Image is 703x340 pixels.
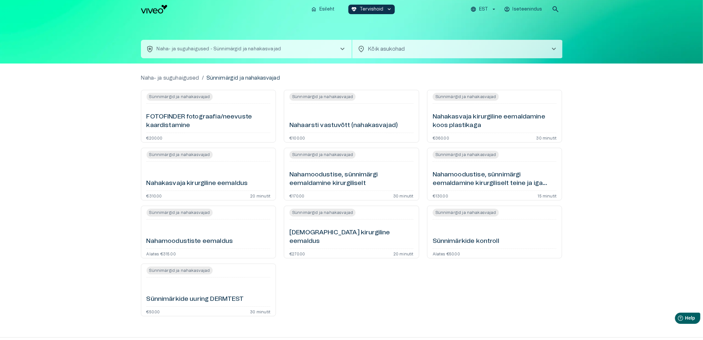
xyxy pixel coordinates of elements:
[147,113,271,130] h6: FOTOFINDER fotograafia/neevuste kaardistamine
[289,136,305,140] p: €100.00
[427,148,562,200] a: Open service booking details
[351,6,357,12] span: ecg_heart
[289,228,414,246] h6: [DEMOGRAPHIC_DATA] kirurgiline eemaldus
[146,45,154,53] span: health_and_safety
[147,136,163,140] p: €200.00
[538,194,557,197] p: 15 minutit
[147,151,213,159] span: Sünnimärgid ja nahakasvajad
[360,6,384,13] p: Tervishoid
[652,310,703,328] iframe: Help widget launcher
[503,5,544,14] button: Iseteenindus
[393,251,414,255] p: 20 minutit
[147,237,233,246] h6: Nahamoodustiste eemaldus
[368,45,539,53] p: Kõik asukohad
[386,6,392,12] span: keyboard_arrow_down
[289,151,356,159] span: Sünnimärgid ja nahakasvajad
[141,90,276,143] a: Open service booking details
[433,136,449,140] p: €360.00
[206,74,280,82] p: Sünnimärgid ja nahakasvajad
[202,74,204,82] p: /
[289,170,414,188] h6: Nahamoodustise, sünnimärgi eemaldamine kirurgiliselt
[311,6,317,12] span: home
[289,251,305,255] p: €270.00
[433,113,557,130] h6: Nahakasvaja kirurgiline eemaldamine koos plastikaga
[141,206,276,258] a: Open service booking details
[141,5,167,13] img: Viveo logo
[141,74,199,82] a: Naha- ja suguhaigused
[393,194,414,197] p: 30 minutit
[427,90,562,143] a: Open service booking details
[250,194,270,197] p: 20 minutit
[536,136,557,140] p: 30 minutit
[549,3,562,16] button: open search modal
[552,5,560,13] span: search
[250,309,270,313] p: 30 minutit
[147,309,160,313] p: €50.00
[427,206,562,258] a: Open service booking details
[433,151,499,159] span: Sünnimärgid ja nahakasvajad
[289,194,304,197] p: €170.00
[284,206,419,258] a: Open service booking details
[147,93,213,101] span: Sünnimärgid ja nahakasvajad
[470,5,498,14] button: EST
[433,209,499,217] span: Sünnimärgid ja nahakasvajad
[433,170,557,188] h6: Nahamoodustise, sünnimärgi eemaldamine kirurgiliselt teine ja iga järgnev
[147,295,244,304] h6: Sünnimärkide uuring DERMTEST
[433,237,499,246] h6: Sünnimärkide kontroll
[348,5,395,14] button: ecg_heartTervishoidkeyboard_arrow_down
[513,6,542,13] p: Iseteenindus
[308,5,338,14] button: homeEsileht
[550,45,558,53] span: chevron_right
[141,40,352,58] button: health_and_safetyNaha- ja suguhaigused - Sünnimärgid ja nahakasvajadchevron_right
[289,209,356,217] span: Sünnimärgid ja nahakasvajad
[289,93,356,101] span: Sünnimärgid ja nahakasvajad
[147,194,162,197] p: €310.00
[358,45,365,53] span: location_on
[141,264,276,316] a: Open service booking details
[433,194,448,197] p: €130.00
[157,46,281,53] p: Naha- ja suguhaigused - Sünnimärgid ja nahakasvajad
[284,148,419,200] a: Open service booking details
[289,121,398,130] h6: Nahaarsti vastuvõtt (nahakasvajad)
[147,251,176,255] p: Alates €315.00
[147,209,213,217] span: Sünnimärgid ja nahakasvajad
[319,6,335,13] p: Esileht
[433,251,460,255] p: Alates €50.00
[141,5,306,13] a: Navigate to homepage
[147,267,213,275] span: Sünnimärgid ja nahakasvajad
[479,6,488,13] p: EST
[141,148,276,200] a: Open service booking details
[338,45,346,53] span: chevron_right
[433,93,499,101] span: Sünnimärgid ja nahakasvajad
[147,179,248,188] h6: Nahakasvaja kirurgiline eemaldus
[284,90,419,143] a: Open service booking details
